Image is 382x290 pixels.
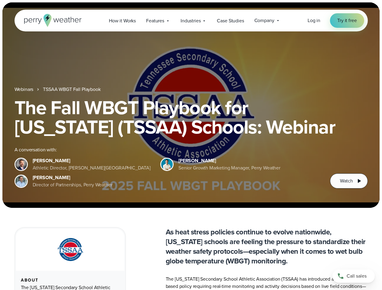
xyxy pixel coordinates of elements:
[104,14,141,27] a: How it Works
[15,86,34,93] a: Webinars
[43,86,100,93] a: TSSAA WBGT Fall Playbook
[15,98,368,137] h1: The Fall WBGT Playbook for [US_STATE] (TSSAA) Schools: Webinar
[50,236,90,263] img: TSSAA-Tennessee-Secondary-School-Athletic-Association.svg
[33,174,113,181] div: [PERSON_NAME]
[212,14,249,27] a: Case Studies
[146,17,164,24] span: Features
[330,173,367,188] button: Watch
[330,13,364,28] a: Try it free
[217,17,244,24] span: Case Studies
[254,17,274,24] span: Company
[33,164,151,172] div: Athletic Director, [PERSON_NAME][GEOGRAPHIC_DATA]
[33,181,113,188] div: Director of Partnerships, Perry Weather
[21,278,119,283] div: About
[178,164,280,172] div: Senior Growth Marketing Manager, Perry Weather
[15,86,368,93] nav: Breadcrumb
[332,269,375,283] a: Call sales
[340,177,353,185] span: Watch
[347,272,367,280] span: Call sales
[308,17,320,24] a: Log in
[181,17,201,24] span: Industries
[166,227,368,266] p: As heat stress policies continue to evolve nationwide, [US_STATE] schools are feeling the pressur...
[15,176,27,187] img: Jeff Wood
[178,157,280,164] div: [PERSON_NAME]
[161,159,173,170] img: Spencer Patton, Perry Weather
[15,146,321,153] div: A conversation with:
[109,17,136,24] span: How it Works
[33,157,151,164] div: [PERSON_NAME]
[337,17,357,24] span: Try it free
[15,159,27,170] img: Brian Wyatt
